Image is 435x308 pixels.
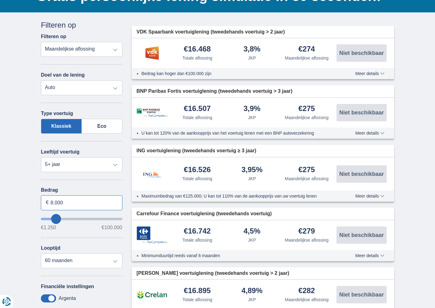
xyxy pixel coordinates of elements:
span: BNP Paribas Fortis voertuiglening (tweedehands voertuig > 3 jaar) [137,88,292,95]
li: U kan tot 120% van de aankoopprijs van het voertuig lenen met een BNP autoverzekering [142,130,333,136]
label: Bedrag [41,187,122,193]
label: Leeftijd voertuig [41,149,79,155]
div: 3,95% [241,166,262,174]
div: Totale aflossing [182,114,212,121]
div: 4,5% [244,227,261,236]
img: product.pl.alt VDK bank [137,45,168,61]
div: €16.895 [184,287,211,295]
div: Filteren op [41,20,122,30]
img: product.pl.alt Crelan [137,287,168,302]
button: Meer details [351,253,389,258]
label: Eco [82,119,122,134]
div: JKP [248,55,256,61]
div: Maandelijkse aflossing [285,55,328,61]
span: VDK Spaarbank voertuiglening (tweedehands voertuig > 2 jaar) [137,29,285,36]
div: JKP [248,176,256,182]
img: product.pl.alt ING [137,163,168,184]
li: Bedrag kan hoger dan €100.000 zijn [142,70,333,77]
div: €274 [298,45,315,54]
li: Maximumbedrag van €125.000; U kan tot 110% van de aankoopprijs van uw voertuig lenen [142,193,333,199]
div: Totale aflossing [182,55,212,61]
div: €16.742 [184,227,211,236]
button: Niet beschikbaar [336,104,387,121]
button: Meer details [351,131,389,136]
img: product.pl.alt BNP Paribas Fortis [137,108,168,117]
div: €275 [298,166,315,174]
div: JKP [248,297,256,303]
span: Meer details [355,194,384,198]
button: Meer details [351,71,389,76]
span: € [46,199,49,206]
button: Niet beschikbaar [336,226,387,244]
label: Doel van de lening [41,72,85,78]
div: JKP [248,114,256,121]
div: 3,8% [244,45,261,54]
div: Totale aflossing [182,176,212,182]
div: Maandelijkse aflossing [285,176,328,182]
label: Filteren op [41,34,66,39]
div: 4,89% [241,287,262,295]
span: Carrefour Finance voertuiglening (tweedehands voertuig) [137,210,272,217]
input: wantToBorrow [41,218,122,220]
span: Niet beschikbaar [339,110,384,115]
div: Totale aflossing [182,297,212,303]
span: Niet beschikbaar [339,50,384,56]
li: Minimumduurtijd reeds vanaf 6 maanden [142,252,333,259]
button: Niet beschikbaar [336,165,387,183]
button: Meer details [351,194,389,199]
div: €16.507 [184,105,211,113]
span: €100.000 [102,225,122,230]
label: Looptijd [41,245,60,251]
span: [PERSON_NAME] voertuiglening (tweedehands voertuig > 2 jaar) [137,270,289,277]
div: 3,9% [244,105,261,113]
label: Financiële instellingen [41,284,94,289]
span: Meer details [355,131,384,135]
div: Maandelijkse aflossing [285,297,328,303]
span: ING voertuiglening (tweedehands voertuig ≥ 3 jaar) [137,147,257,154]
div: €16.526 [184,166,211,174]
span: Niet beschikbaar [339,232,384,238]
button: Niet beschikbaar [336,44,387,62]
span: Niet beschikbaar [339,292,384,297]
button: Niet beschikbaar [336,286,387,303]
span: Meer details [355,71,384,76]
label: Type voertuig [41,111,73,116]
div: Totale aflossing [182,237,212,243]
span: €1.250 [41,225,56,230]
div: JKP [248,237,256,243]
div: €16.468 [184,45,211,54]
label: Argenta [59,296,76,301]
span: Meer details [355,253,384,258]
label: Klassiek [41,119,82,134]
div: €282 [298,287,315,295]
div: Maandelijkse aflossing [285,237,328,243]
div: €279 [298,227,315,236]
img: product.pl.alt Carrefour Finance [137,226,168,244]
div: Maandelijkse aflossing [285,114,328,121]
span: Niet beschikbaar [339,171,384,177]
div: €275 [298,105,315,113]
